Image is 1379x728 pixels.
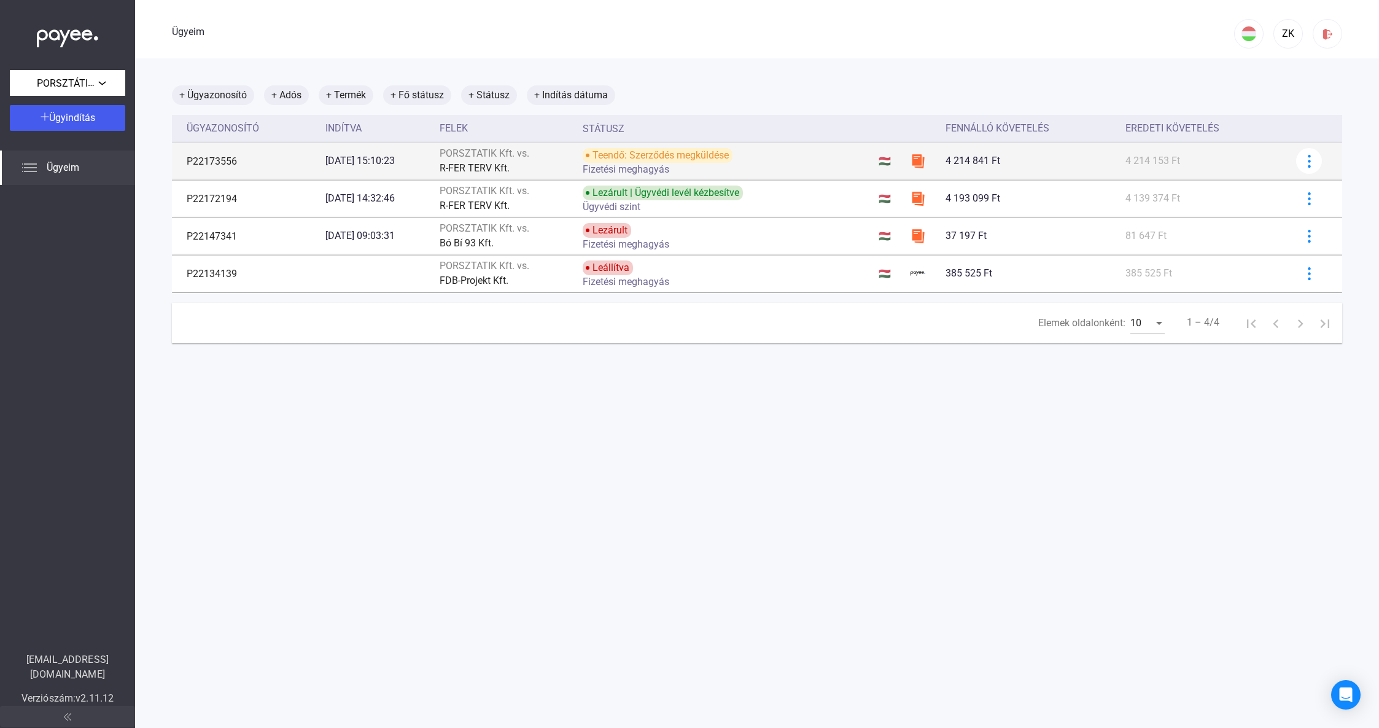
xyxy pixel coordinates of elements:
[946,155,1000,166] font: 4 214 841 Ft
[1313,19,1342,49] button: kijelentkezés-piros
[172,26,204,37] font: Ügyeim
[49,112,95,123] font: Ügyindítás
[1296,223,1322,249] button: kékebb
[1125,192,1180,204] font: 4 139 374 Ft
[21,692,76,704] font: Verziószám:
[440,121,573,136] div: Felek
[946,192,1000,204] font: 4 193 099 Ft
[946,267,992,279] font: 385 525 Ft
[583,123,624,135] font: Státusz
[22,160,37,175] img: list.svg
[1130,317,1141,329] font: 10
[946,121,1115,136] div: Fennálló követelés
[592,224,627,236] font: Lezárult
[592,187,739,198] font: Lezárult | Ügyvédi levél kézbesítve
[271,89,301,101] font: + Adós
[325,230,395,241] font: [DATE] 09:03:31
[26,654,109,680] font: [EMAIL_ADDRESS][DOMAIN_NAME]
[325,122,362,134] font: Indítva
[583,238,669,250] font: Fizetési meghagyás
[440,162,510,174] font: R-FER TERV Kft.
[1313,311,1337,335] button: Utolsó oldal
[1282,28,1294,39] font: ZK
[1303,230,1316,243] img: kékebb
[1125,267,1172,279] font: 385 525 Ft
[325,155,395,166] font: [DATE] 15:10:23
[1187,316,1219,328] font: 1 – 4/4
[879,230,891,242] font: 🇭🇺
[1303,192,1316,205] img: kékebb
[911,191,925,206] img: szamlazzhu-mini
[10,70,125,96] button: PORSZTÁTIK Kft.
[592,149,729,161] font: Teendő: Szerződés megküldése
[1241,26,1256,41] img: HU
[1273,19,1303,49] button: ZK
[1296,148,1322,174] button: kékebb
[1296,186,1322,211] button: kékebb
[440,185,529,197] font: PORSZTATIK Kft. vs.
[879,155,891,167] font: 🇭🇺
[583,201,640,213] font: Ügyvédi szint
[879,268,891,280] font: 🇭🇺
[1303,267,1316,280] img: kékebb
[1125,122,1219,134] font: Eredeti követelés
[179,89,247,101] font: + Ügyazonosító
[1321,28,1334,41] img: kijelentkezés-piros
[187,268,237,280] font: P22134139
[1038,317,1125,329] font: Elemek oldalonként:
[1239,311,1264,335] button: Első oldal
[37,77,112,89] font: PORSZTÁTIK Kft.
[41,112,49,121] img: plus-white.svg
[37,23,98,48] img: white-payee-white-dot.svg
[187,230,237,242] font: P22147341
[1331,680,1361,710] div: Intercom Messenger megnyitása
[592,262,629,273] font: Leállítva
[440,200,510,211] font: R-FER TERV Kft.
[440,147,529,159] font: PORSZTATIK Kft. vs.
[911,154,925,168] img: szamlazzhu-mini
[468,89,510,101] font: + Státusz
[1303,155,1316,168] img: kékebb
[911,266,925,281] img: kedvezményezett-logó
[440,237,494,249] font: Bó Bí 93 Kft.
[390,89,444,101] font: + Fő státusz
[1125,230,1167,241] font: 81 647 Ft
[64,713,71,721] img: arrow-double-left-grey.svg
[879,193,891,205] font: 🇭🇺
[187,122,259,134] font: Ügyazonosító
[440,122,468,134] font: Felek
[440,275,508,286] font: FDB-Projekt Kft.
[1125,155,1180,166] font: 4 214 153 Ft
[1125,121,1281,136] div: Eredeti követelés
[10,105,125,131] button: Ügyindítás
[946,230,987,241] font: 37 197 Ft
[47,162,79,173] font: Ügyeim
[1264,311,1288,335] button: Előző oldal
[440,260,529,272] font: PORSZTATIK Kft. vs.
[325,192,395,204] font: [DATE] 14:32:46
[1288,311,1313,335] button: Következő oldal
[534,89,608,101] font: + Indítás dátuma
[1234,19,1264,49] button: HU
[187,193,237,205] font: P22172194
[1296,260,1322,286] button: kékebb
[187,121,316,136] div: Ügyazonosító
[325,121,430,136] div: Indítva
[1130,316,1165,331] mat-select: Elemek oldalonként:
[583,276,669,288] font: Fizetési meghagyás
[946,122,1049,134] font: Fennálló követelés
[440,222,529,234] font: PORSZTATIK Kft. vs.
[76,692,114,704] font: v2.11.12
[326,89,366,101] font: + Termék
[911,229,925,243] img: szamlazzhu-mini
[187,155,237,167] font: P22173556
[583,163,669,175] font: Fizetési meghagyás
